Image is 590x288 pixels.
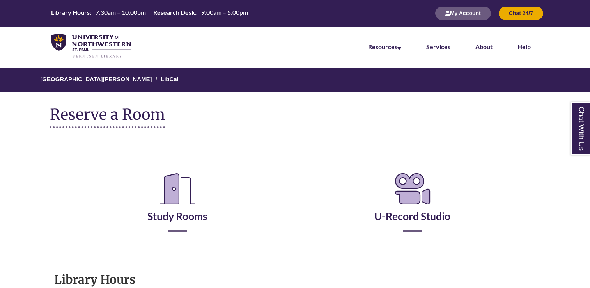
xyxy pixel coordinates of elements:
[517,43,531,50] a: Help
[150,8,198,17] th: Research Desk:
[48,8,92,17] th: Library Hours:
[50,68,540,92] nav: Breadcrumb
[426,43,450,50] a: Services
[96,9,146,16] span: 7:30am – 10:00pm
[435,7,491,20] button: My Account
[40,76,152,82] a: [GEOGRAPHIC_DATA][PERSON_NAME]
[50,106,165,128] h1: Reserve a Room
[435,10,491,16] a: My Account
[374,190,450,222] a: U-Record Studio
[54,272,535,287] h1: Library Hours
[475,43,493,50] a: About
[51,34,131,59] img: UNWSP Library Logo
[499,10,543,16] a: Chat 24/7
[48,8,251,18] a: Hours Today
[147,190,207,222] a: Study Rooms
[50,148,540,255] div: Reserve a Room
[368,43,401,50] a: Resources
[201,9,248,16] span: 9:00am – 5:00pm
[161,76,179,82] a: LibCal
[499,7,543,20] button: Chat 24/7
